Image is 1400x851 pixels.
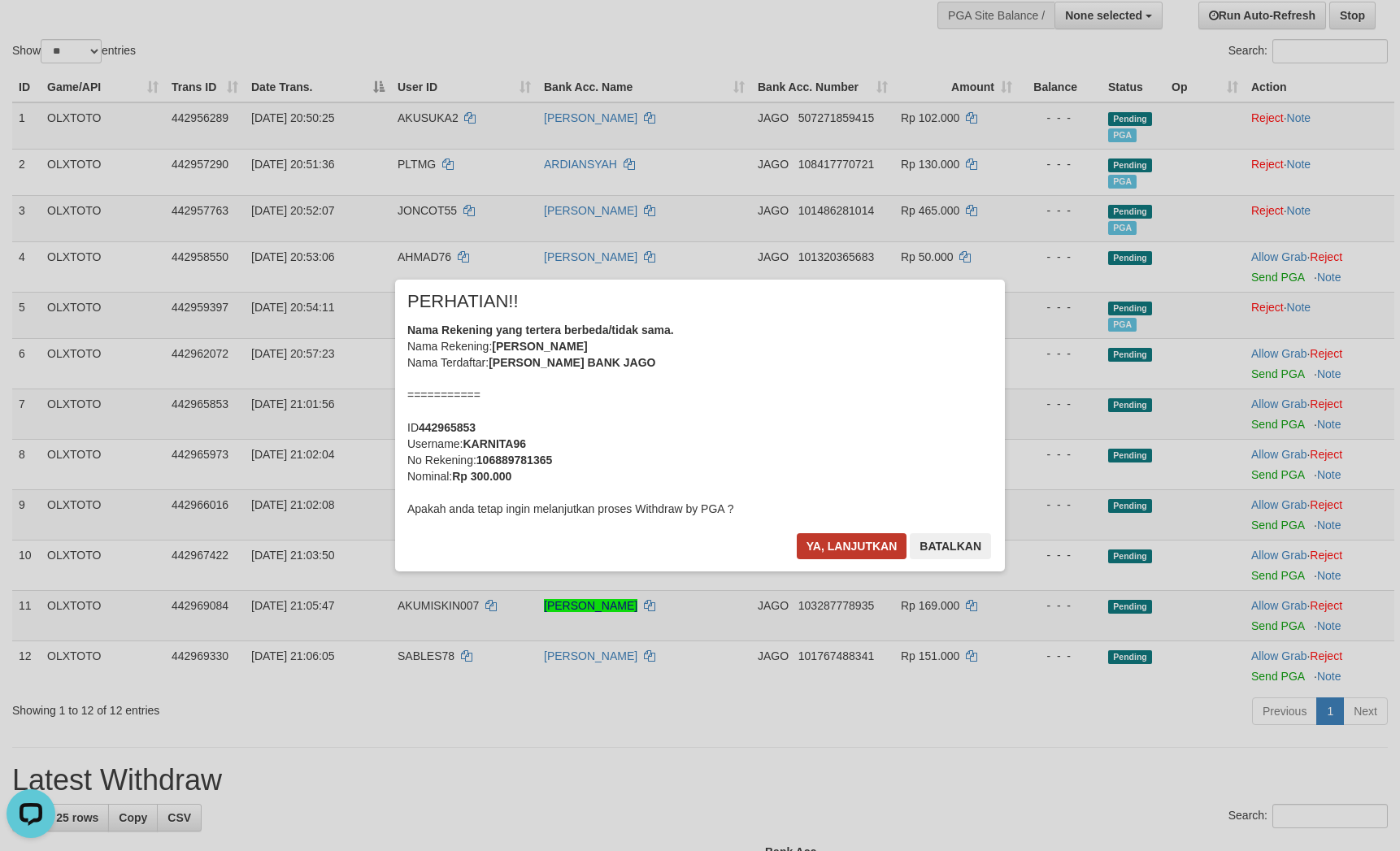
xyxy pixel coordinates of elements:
[489,356,655,369] b: [PERSON_NAME] BANK JAGO
[419,421,476,434] b: 442965853
[407,293,519,310] span: PERHATIAN!!
[797,533,907,559] button: Ya, lanjutkan
[452,470,511,483] b: Rp 300.000
[7,7,55,55] button: Open LiveChat chat widget
[407,322,993,517] div: Nama Rekening: Nama Terdaftar: =========== ID Username: No Rekening: Nominal: Apakah anda tetap i...
[476,454,552,467] b: 106889781365
[910,533,991,559] button: Batalkan
[463,437,526,450] b: KARNITA96
[407,323,674,336] b: Nama Rekening yang tertera berbeda/tidak sama.
[492,340,587,353] b: [PERSON_NAME]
